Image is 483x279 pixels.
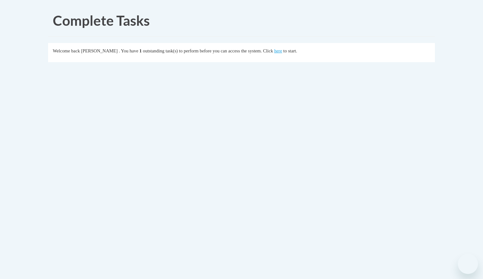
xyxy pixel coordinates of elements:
[458,254,478,274] iframe: Button to launch messaging window
[274,48,282,53] a: here
[53,48,80,53] span: Welcome back
[283,48,297,53] span: to start.
[81,48,118,53] span: [PERSON_NAME]
[53,12,150,29] span: Complete Tasks
[143,48,273,53] span: outstanding task(s) to perform before you can access the system. Click
[119,48,138,53] span: . You have
[139,48,142,53] span: 1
